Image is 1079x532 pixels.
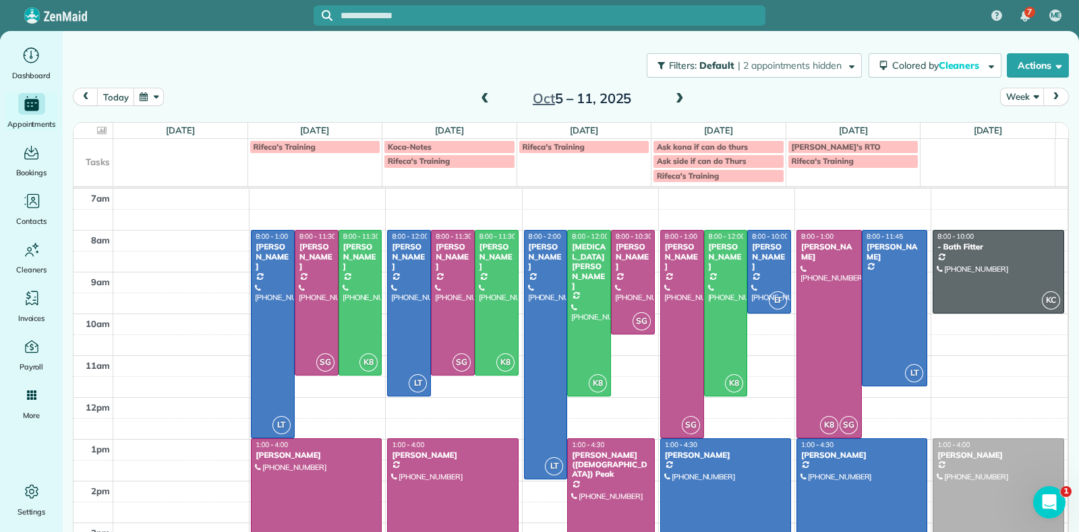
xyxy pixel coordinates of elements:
div: [PERSON_NAME] [937,450,1060,460]
a: Appointments [5,93,57,131]
div: [PERSON_NAME] [479,242,515,271]
span: LT [769,291,787,309]
div: - Bath Fitter [937,242,1060,252]
a: [DATE] [570,125,599,136]
span: Oct [533,90,555,107]
a: Payroll [5,336,57,374]
span: 8:00 - 10:30 [616,232,652,241]
a: Settings [5,481,57,519]
span: 8:00 - 11:45 [867,232,903,241]
div: 7 unread notifications [1011,1,1039,31]
div: [PERSON_NAME] [751,242,787,271]
span: 8:00 - 10:00 [752,232,788,241]
span: SG [633,312,651,330]
span: Ask kona if can do thurs [657,142,748,152]
button: next [1043,88,1069,106]
span: Colored by [892,59,984,71]
span: Filters: [669,59,697,71]
span: K8 [589,374,607,392]
span: 8:00 - 12:00 [572,232,608,241]
span: LT [272,416,291,434]
span: K8 [725,374,743,392]
button: Actions [1007,53,1069,78]
span: SG [453,353,471,372]
a: Cleaners [5,239,57,276]
svg: Focus search [322,10,332,21]
span: 8:00 - 11:30 [436,232,472,241]
span: 8:00 - 1:00 [665,232,697,241]
div: [PERSON_NAME] [615,242,651,271]
div: [PERSON_NAME] [800,450,923,460]
span: Settings [18,505,46,519]
span: 1 [1061,486,1072,497]
a: Contacts [5,190,57,228]
span: Contacts [16,214,47,228]
span: Cleaners [939,59,982,71]
span: Default [699,59,735,71]
span: Rifeca's Training [523,142,585,152]
div: [PERSON_NAME] [391,450,514,460]
div: [PERSON_NAME] [299,242,334,271]
span: More [23,409,40,422]
span: 8:00 - 11:30 [299,232,336,241]
button: Focus search [314,10,332,21]
span: K8 [496,353,515,372]
div: [PERSON_NAME] ([DEMOGRAPHIC_DATA]) Peak [571,450,650,479]
div: [PERSON_NAME] [255,450,378,460]
span: Koca-Notes [388,142,432,152]
span: Rifeca's Training [254,142,316,152]
a: Filters: Default | 2 appointments hidden [640,53,862,78]
span: Invoices [18,312,45,325]
span: 1:00 - 4:30 [665,440,697,449]
span: 8:00 - 12:00 [709,232,745,241]
span: SG [840,416,858,434]
span: Ask side if can do Thurs [657,156,747,166]
span: 1pm [91,444,110,454]
div: [PERSON_NAME] [800,242,858,262]
button: Week [1000,88,1044,106]
span: ME [1051,10,1061,21]
button: Filters: Default | 2 appointments hidden [647,53,862,78]
span: 8:00 - 2:00 [529,232,561,241]
h2: 5 – 11, 2025 [498,91,666,106]
span: [PERSON_NAME]'s RTO [792,142,881,152]
span: Rifeca's Training [792,156,854,166]
a: [DATE] [300,125,329,136]
span: 7am [91,193,110,204]
span: 2pm [91,485,110,496]
span: 8:00 - 12:00 [392,232,428,241]
span: 9am [91,276,110,287]
span: LT [545,457,563,475]
span: Cleaners [16,263,47,276]
span: | 2 appointments hidden [738,59,842,71]
a: [DATE] [839,125,868,136]
span: 1:00 - 4:00 [256,440,288,449]
div: [PERSON_NAME] [435,242,471,271]
span: 10am [86,318,110,329]
div: [PERSON_NAME] [664,450,787,460]
a: [DATE] [974,125,1003,136]
span: K8 [359,353,378,372]
span: 12pm [86,402,110,413]
div: [MEDICAL_DATA][PERSON_NAME] [571,242,607,291]
span: 8:00 - 1:00 [256,232,288,241]
span: Bookings [16,166,47,179]
span: LT [409,374,427,392]
div: [PERSON_NAME] [343,242,378,271]
div: [PERSON_NAME] [708,242,744,271]
a: Invoices [5,287,57,325]
span: KC [1042,291,1060,309]
span: 1:00 - 4:00 [392,440,424,449]
div: [PERSON_NAME] [866,242,923,262]
span: 8:00 - 10:00 [937,232,974,241]
span: 11am [86,360,110,371]
span: 1:00 - 4:30 [572,440,604,449]
span: SG [316,353,334,372]
a: Bookings [5,142,57,179]
span: K8 [820,416,838,434]
span: 8:00 - 1:00 [801,232,834,241]
span: 7 [1027,7,1032,18]
span: Dashboard [12,69,51,82]
div: [PERSON_NAME] [391,242,427,271]
iframe: Intercom live chat [1033,486,1066,519]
